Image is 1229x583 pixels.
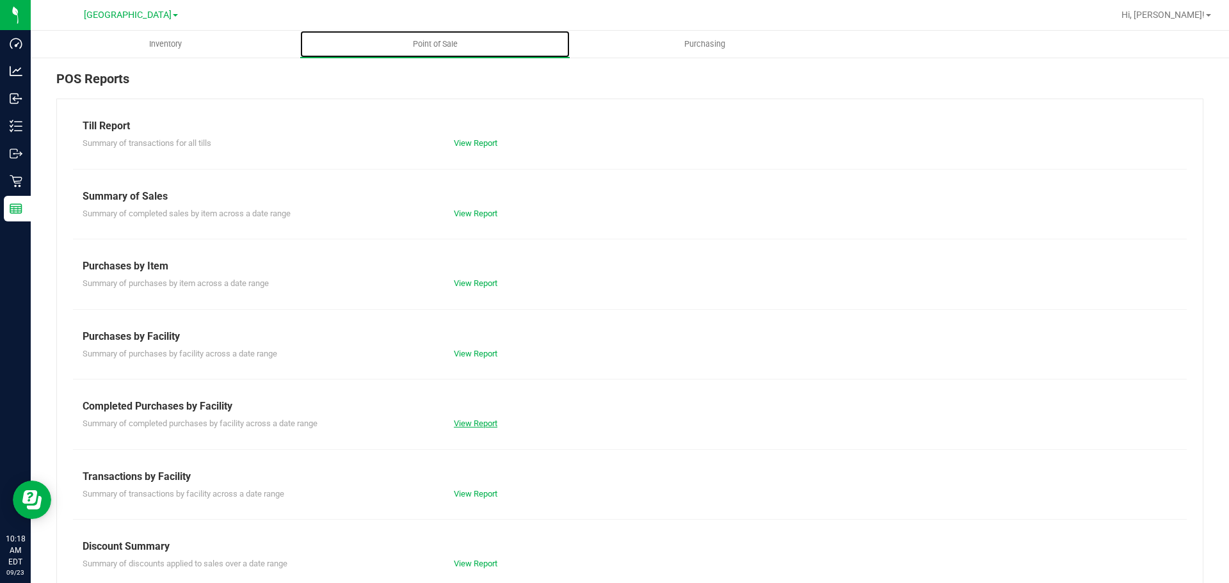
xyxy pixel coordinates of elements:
[10,37,22,50] inline-svg: Dashboard
[13,481,51,519] iframe: Resource center
[454,138,497,148] a: View Report
[454,489,497,499] a: View Report
[10,147,22,160] inline-svg: Outbound
[570,31,839,58] a: Purchasing
[31,31,300,58] a: Inventory
[10,120,22,132] inline-svg: Inventory
[6,533,25,568] p: 10:18 AM EDT
[300,31,570,58] a: Point of Sale
[83,489,284,499] span: Summary of transactions by facility across a date range
[83,399,1177,414] div: Completed Purchases by Facility
[454,559,497,568] a: View Report
[83,469,1177,484] div: Transactions by Facility
[10,175,22,188] inline-svg: Retail
[84,10,172,20] span: [GEOGRAPHIC_DATA]
[10,202,22,215] inline-svg: Reports
[132,38,199,50] span: Inventory
[1121,10,1205,20] span: Hi, [PERSON_NAME]!
[83,118,1177,134] div: Till Report
[454,209,497,218] a: View Report
[454,349,497,358] a: View Report
[83,138,211,148] span: Summary of transactions for all tills
[83,419,317,428] span: Summary of completed purchases by facility across a date range
[396,38,475,50] span: Point of Sale
[667,38,743,50] span: Purchasing
[454,419,497,428] a: View Report
[10,92,22,105] inline-svg: Inbound
[6,568,25,577] p: 09/23
[83,539,1177,554] div: Discount Summary
[10,65,22,77] inline-svg: Analytics
[83,209,291,218] span: Summary of completed sales by item across a date range
[454,278,497,288] a: View Report
[83,329,1177,344] div: Purchases by Facility
[56,69,1203,99] div: POS Reports
[83,189,1177,204] div: Summary of Sales
[83,259,1177,274] div: Purchases by Item
[83,559,287,568] span: Summary of discounts applied to sales over a date range
[83,349,277,358] span: Summary of purchases by facility across a date range
[83,278,269,288] span: Summary of purchases by item across a date range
